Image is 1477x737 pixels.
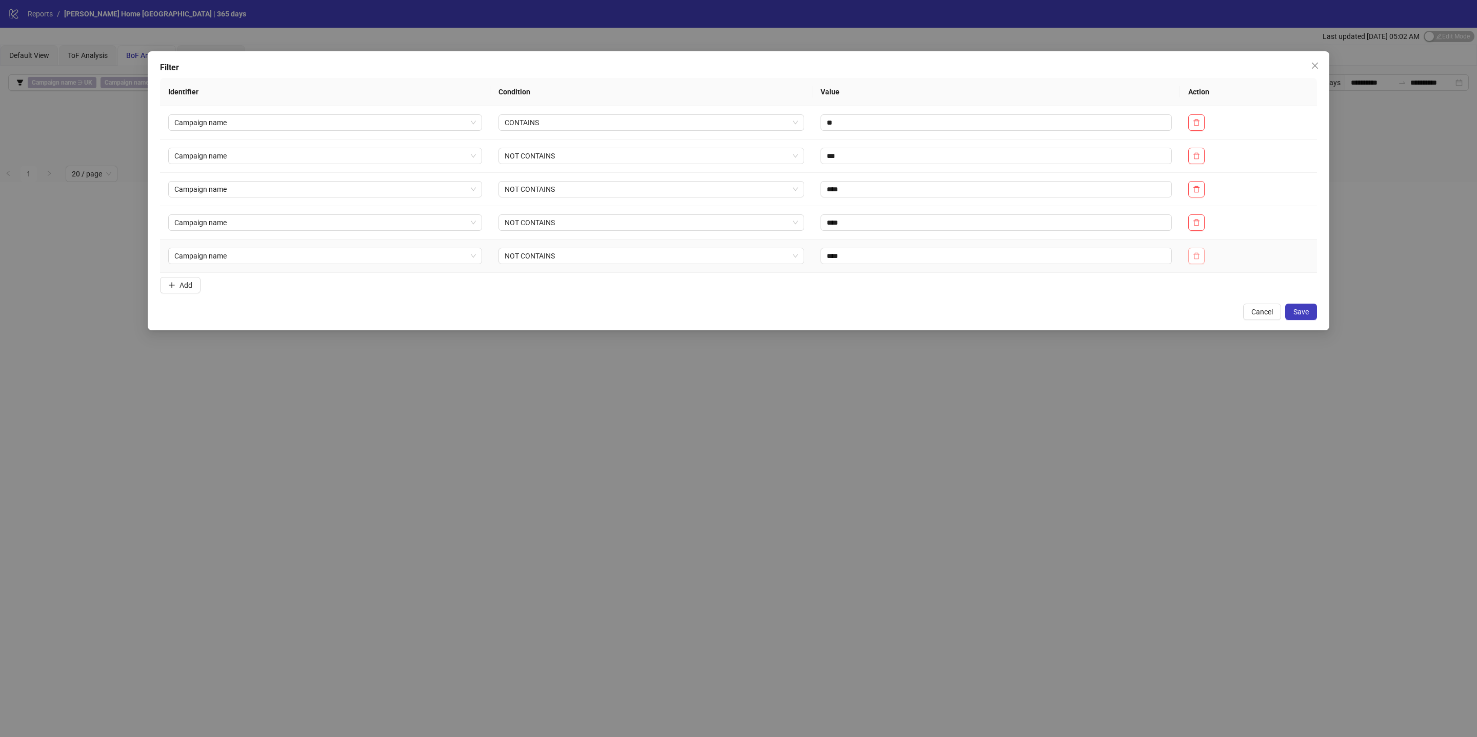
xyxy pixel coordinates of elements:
span: plus [168,282,175,289]
th: Identifier [160,78,490,106]
th: Value [812,78,1180,106]
th: Condition [490,78,813,106]
span: Cancel [1251,308,1273,316]
span: Campaign name [174,115,476,130]
button: Cancel [1243,304,1281,320]
span: CONTAINS [505,115,799,130]
span: NOT CONTAINS [505,182,799,197]
span: close [1311,62,1319,70]
span: Add [179,281,192,289]
span: Campaign name [174,148,476,164]
span: NOT CONTAINS [505,148,799,164]
span: NOT CONTAINS [505,215,799,230]
button: Add [160,277,201,293]
span: Campaign name [174,248,476,264]
span: Save [1293,308,1309,316]
div: Filter [160,62,1317,74]
span: delete [1193,219,1200,226]
span: NOT CONTAINS [505,248,799,264]
span: Campaign name [174,182,476,197]
span: delete [1193,152,1200,160]
span: delete [1193,252,1200,260]
span: delete [1193,119,1200,126]
button: Save [1285,304,1317,320]
button: Close [1307,57,1323,74]
span: Campaign name [174,215,476,230]
span: delete [1193,186,1200,193]
th: Action [1180,78,1317,106]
